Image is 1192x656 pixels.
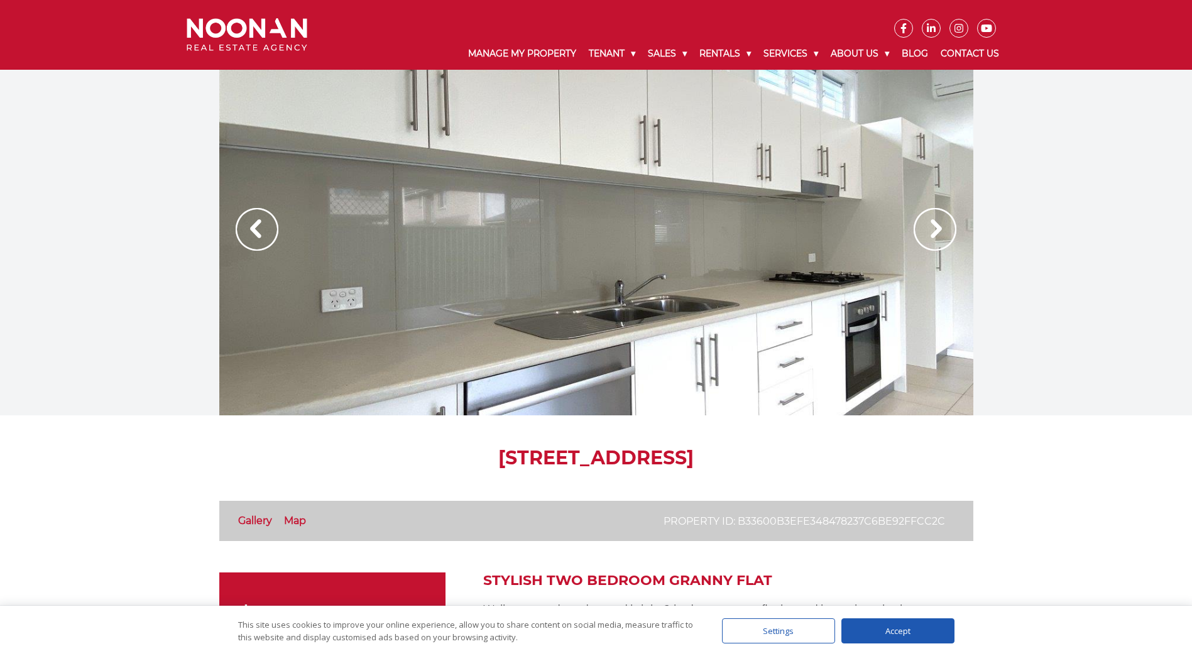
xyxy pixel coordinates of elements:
[841,618,954,643] div: Accept
[934,38,1005,70] a: Contact Us
[664,513,945,529] p: Property ID: b33600b3efe348478237c6be92ffcc2c
[219,447,973,469] h1: [STREET_ADDRESS]
[238,618,697,643] div: This site uses cookies to improve your online experience, allow you to share content on social me...
[483,601,973,648] p: Well presented, modern and bright 2-bedroom granny flat located in a quiet suburban area. Feature...
[483,572,973,589] h2: Stylish Two Bedroom Granny Flat
[236,208,278,251] img: Arrow slider
[238,604,427,629] p: $600 per week
[757,38,824,70] a: Services
[642,38,693,70] a: Sales
[284,515,306,527] a: Map
[582,38,642,70] a: Tenant
[722,618,835,643] div: Settings
[187,18,307,52] img: Noonan Real Estate Agency
[462,38,582,70] a: Manage My Property
[693,38,757,70] a: Rentals
[238,515,272,527] a: Gallery
[824,38,895,70] a: About Us
[914,208,956,251] img: Arrow slider
[895,38,934,70] a: Blog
